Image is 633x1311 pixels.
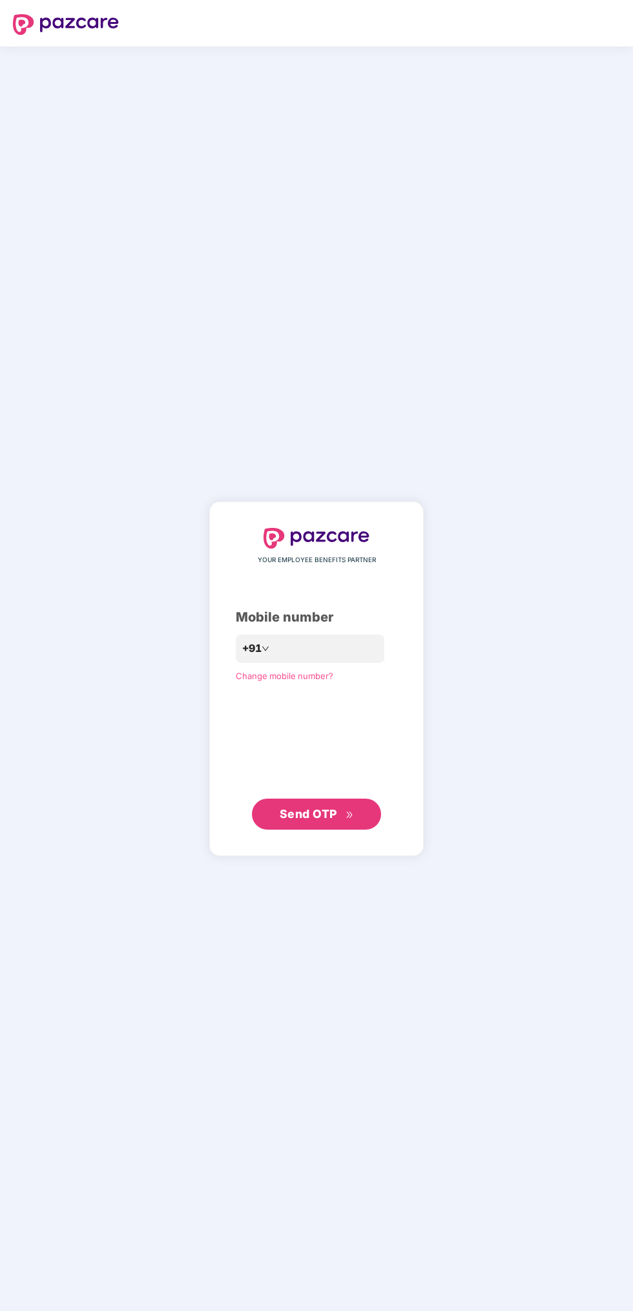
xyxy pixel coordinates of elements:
[280,807,337,821] span: Send OTP
[236,607,397,627] div: Mobile number
[13,14,119,35] img: logo
[346,811,354,819] span: double-right
[264,528,369,549] img: logo
[242,640,262,656] span: +91
[262,645,269,653] span: down
[236,671,333,681] a: Change mobile number?
[258,555,376,565] span: YOUR EMPLOYEE BENEFITS PARTNER
[252,799,381,830] button: Send OTPdouble-right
